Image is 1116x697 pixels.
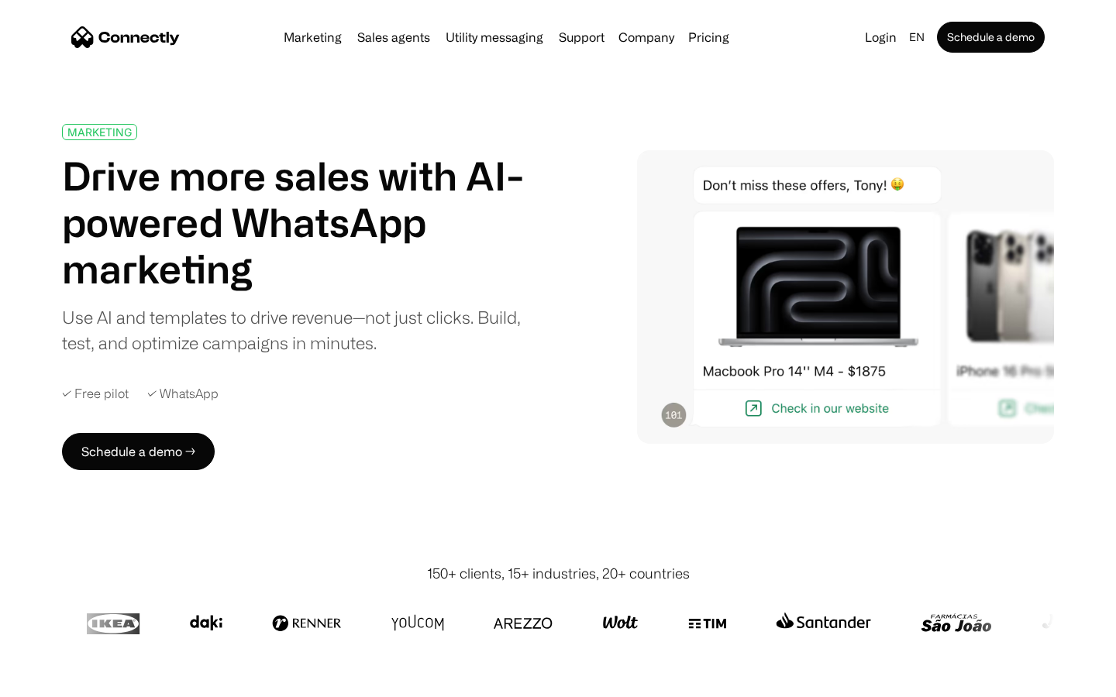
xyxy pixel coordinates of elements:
[937,22,1045,53] a: Schedule a demo
[277,31,348,43] a: Marketing
[351,31,436,43] a: Sales agents
[62,433,215,470] a: Schedule a demo →
[682,31,735,43] a: Pricing
[147,386,219,401] div: ✓ WhatsApp
[618,26,674,48] div: Company
[553,31,611,43] a: Support
[67,126,132,138] div: MARKETING
[15,668,93,692] aside: Language selected: English
[909,26,925,48] div: en
[859,26,903,48] a: Login
[62,153,541,292] h1: Drive more sales with AI-powered WhatsApp marketing
[62,386,129,401] div: ✓ Free pilot
[62,304,541,355] div: Use AI and templates to drive revenue—not just clicks. Build, test, and optimize campaigns in min...
[31,670,93,692] ul: Language list
[439,31,549,43] a: Utility messaging
[427,563,690,584] div: 150+ clients, 15+ industries, 20+ countries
